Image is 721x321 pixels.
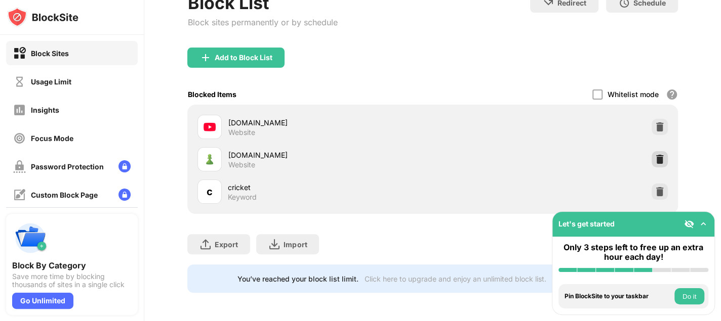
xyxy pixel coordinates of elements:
div: Custom Block Page [31,191,98,199]
div: Click here to upgrade and enjoy an unlimited block list. [365,274,546,283]
div: You’ve reached your block list limit. [237,274,358,283]
img: lock-menu.svg [118,189,131,201]
img: time-usage-off.svg [13,75,26,88]
div: Usage Limit [31,77,71,86]
div: Blocked Items [187,90,236,99]
div: [DOMAIN_NAME] [228,150,432,160]
div: Block Sites [31,49,69,58]
div: Insights [31,106,59,114]
div: Import [284,240,307,249]
img: focus-off.svg [13,132,26,145]
div: Website [228,160,255,169]
img: logo-blocksite.svg [7,7,78,27]
img: push-categories.svg [12,220,49,256]
img: block-on.svg [13,47,26,60]
div: Website [228,128,255,137]
img: lock-menu.svg [118,160,131,172]
div: Save more time by blocking thousands of sites in a single click [12,272,132,289]
img: customize-block-page-off.svg [13,189,26,201]
img: favicons [204,121,216,133]
div: Block By Category [12,260,132,270]
div: Go Unlimited [12,293,73,309]
div: Add to Block List [215,54,272,62]
div: Only 3 steps left to free up an extra hour each day! [558,243,708,262]
div: Password Protection [31,162,104,171]
div: c [207,184,213,199]
div: Whitelist mode [608,90,659,99]
div: Block sites permanently or by schedule [187,17,337,27]
div: Keyword [228,193,257,202]
img: omni-setup-toggle.svg [698,219,708,229]
div: Focus Mode [31,134,73,143]
img: favicons [204,153,216,165]
div: Pin BlockSite to your taskbar [565,293,672,300]
div: cricket [228,182,432,193]
button: Do it [674,288,704,304]
img: password-protection-off.svg [13,160,26,173]
div: [DOMAIN_NAME] [228,117,432,128]
img: insights-off.svg [13,104,26,116]
div: Export [215,240,238,249]
img: eye-not-visible.svg [684,219,694,229]
div: Let's get started [558,219,615,228]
